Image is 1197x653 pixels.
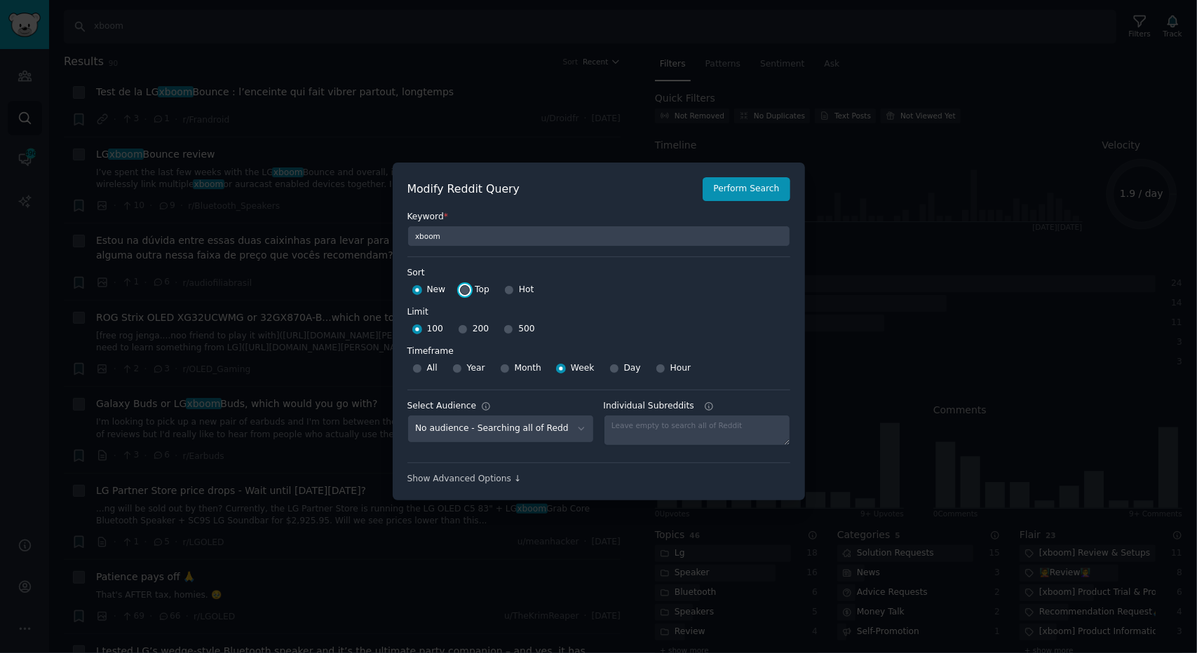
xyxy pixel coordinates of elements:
[407,400,477,413] div: Select Audience
[519,284,534,296] span: Hot
[407,211,790,224] label: Keyword
[427,323,443,336] span: 100
[427,284,446,296] span: New
[407,306,428,319] div: Limit
[473,323,489,336] span: 200
[571,362,595,375] span: Week
[407,181,696,198] h2: Modify Reddit Query
[703,177,790,201] button: Perform Search
[467,362,485,375] span: Year
[624,362,641,375] span: Day
[604,400,790,413] label: Individual Subreddits
[515,362,541,375] span: Month
[518,323,534,336] span: 500
[407,226,790,247] input: Keyword to search on Reddit
[475,284,489,296] span: Top
[407,341,790,358] label: Timeframe
[407,267,790,280] label: Sort
[670,362,691,375] span: Hour
[427,362,438,375] span: All
[407,473,790,486] div: Show Advanced Options ↓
